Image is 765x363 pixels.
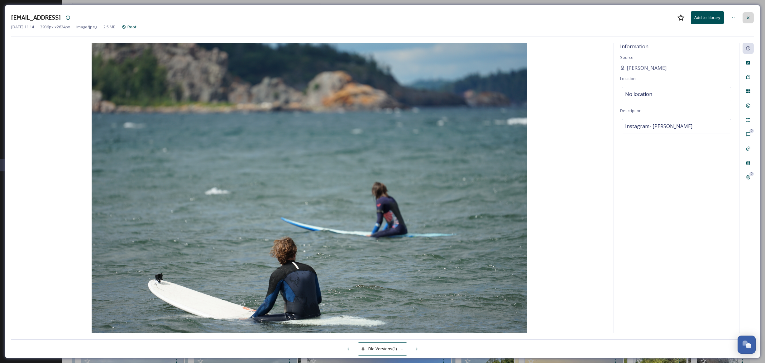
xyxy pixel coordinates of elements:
[358,342,408,355] button: File Versions(1)
[11,24,34,30] span: [DATE] 11:14
[11,43,607,333] img: andrewkrzesinski349%40gmail.com-DSC01192.jpeg
[620,76,636,81] span: Location
[620,55,634,60] span: Source
[625,122,692,130] span: Instagram- [PERSON_NAME]
[625,90,652,98] span: No location
[40,24,70,30] span: 3936 px x 2624 px
[627,64,667,72] span: [PERSON_NAME]
[691,11,724,24] button: Add to Library
[103,24,116,30] span: 2.5 MB
[76,24,97,30] span: image/jpeg
[749,172,754,176] div: 0
[738,336,756,354] button: Open Chat
[620,43,648,50] span: Information
[127,24,136,30] span: Root
[620,108,642,113] span: Description
[11,13,61,22] h3: [EMAIL_ADDRESS]
[749,129,754,133] div: 0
